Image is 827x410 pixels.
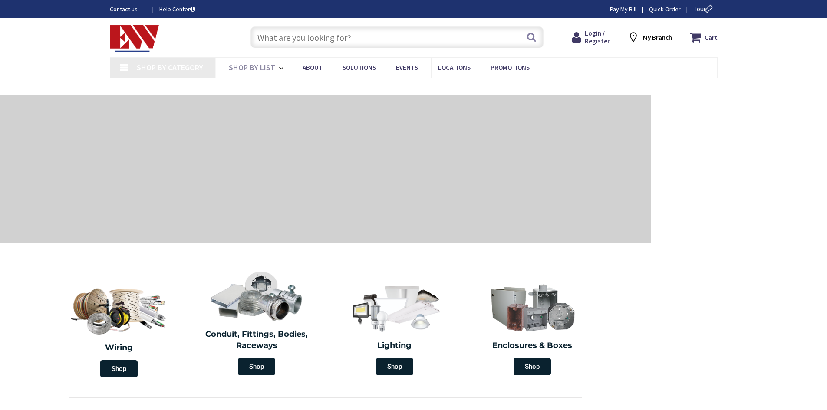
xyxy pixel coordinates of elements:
[238,358,275,375] span: Shop
[466,278,600,380] a: Enclosures & Boxes Shop
[303,63,323,72] span: About
[50,278,188,382] a: Wiring Shop
[690,30,718,45] a: Cart
[332,340,457,351] h2: Lighting
[705,30,718,45] strong: Cart
[610,5,636,13] a: Pay My Bill
[470,340,595,351] h2: Enclosures & Boxes
[376,358,413,375] span: Shop
[100,360,138,377] span: Shop
[649,5,681,13] a: Quick Order
[110,25,159,52] img: Electrical Wholesalers, Inc.
[54,342,184,354] h2: Wiring
[514,358,551,375] span: Shop
[491,63,530,72] span: Promotions
[693,5,715,13] span: Tour
[572,30,610,45] a: Login / Register
[438,63,471,72] span: Locations
[159,5,195,13] a: Help Center
[343,63,376,72] span: Solutions
[250,26,544,48] input: What are you looking for?
[229,62,275,72] span: Shop By List
[137,62,203,72] span: Shop By Category
[396,63,418,72] span: Events
[643,33,672,42] strong: My Branch
[627,30,672,45] div: My Branch
[585,29,610,45] span: Login / Register
[194,329,320,351] h2: Conduit, Fittings, Bodies, Raceways
[190,266,324,380] a: Conduit, Fittings, Bodies, Raceways Shop
[328,278,461,380] a: Lighting Shop
[110,5,145,13] a: Contact us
